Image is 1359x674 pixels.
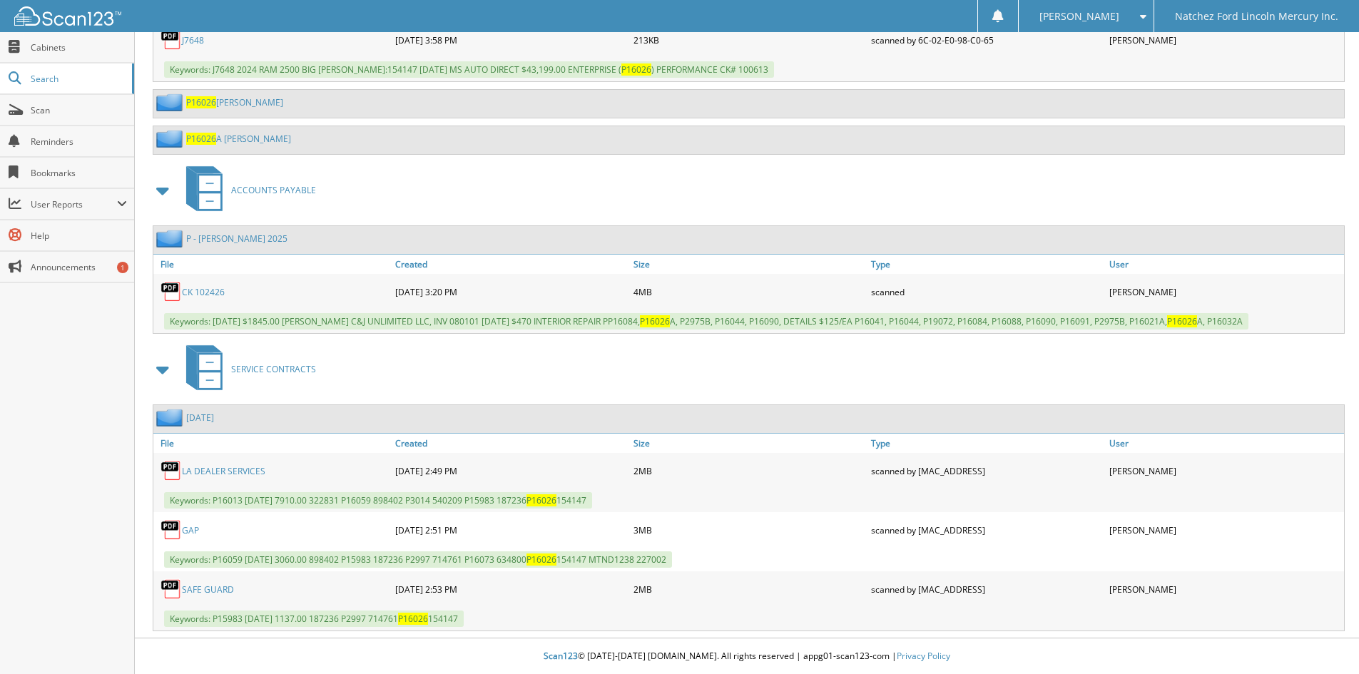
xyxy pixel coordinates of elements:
[867,516,1106,544] div: scanned by [MAC_ADDRESS]
[161,578,182,600] img: PDF.png
[867,26,1106,54] div: scanned by 6C-02-E0-98-C0-65
[630,26,868,54] div: 213KB
[182,465,265,477] a: LA DEALER SERVICES
[398,613,428,625] span: P16026
[392,456,630,485] div: [DATE] 2:49 PM
[1106,575,1344,603] div: [PERSON_NAME]
[182,34,204,46] a: J7648
[630,255,868,274] a: Size
[1106,516,1344,544] div: [PERSON_NAME]
[31,73,125,85] span: Search
[867,255,1106,274] a: Type
[186,96,283,108] a: P16026[PERSON_NAME]
[153,434,392,453] a: File
[1106,277,1344,306] div: [PERSON_NAME]
[630,434,868,453] a: Size
[392,516,630,544] div: [DATE] 2:51 PM
[182,583,234,596] a: SAFE GUARD
[630,516,868,544] div: 3MB
[14,6,121,26] img: scan123-logo-white.svg
[117,262,128,273] div: 1
[31,104,127,116] span: Scan
[164,492,592,509] span: Keywords: P16013 [DATE] 7910.00 322831 P16059 898402 P3014 540209 P15983 187236 154147
[164,551,672,568] span: Keywords: P16059 [DATE] 3060.00 898402 P15983 187236 P2997 714761 P16073 634800 154147 MTND1238 2...
[156,93,186,111] img: folder2.png
[178,162,316,218] a: ACCOUNTS PAYABLE
[153,255,392,274] a: File
[31,261,127,273] span: Announcements
[231,184,316,196] span: ACCOUNTS PAYABLE
[186,133,216,145] span: P16026
[392,255,630,274] a: Created
[867,434,1106,453] a: Type
[640,315,670,327] span: P16026
[526,553,556,566] span: P16026
[1039,12,1119,21] span: [PERSON_NAME]
[1175,12,1338,21] span: Natchez Ford Lincoln Mercury Inc.
[182,524,199,536] a: GAP
[1106,434,1344,453] a: User
[1288,606,1359,674] iframe: Chat Widget
[544,650,578,662] span: Scan123
[630,575,868,603] div: 2MB
[186,96,216,108] span: P16026
[867,575,1106,603] div: scanned by [MAC_ADDRESS]
[164,313,1248,330] span: Keywords: [DATE] $1845.00 [PERSON_NAME] C&J UNLIMITED LLC, INV 080101 [DATE] $470 INTERIOR REPAIR...
[135,639,1359,674] div: © [DATE]-[DATE] [DOMAIN_NAME]. All rights reserved | appg01-scan123-com |
[164,61,774,78] span: Keywords: J7648 2024 RAM 2500 BIG [PERSON_NAME]:154147 [DATE] MS AUTO DIRECT $43,199.00 ENTERPRIS...
[392,575,630,603] div: [DATE] 2:53 PM
[164,611,464,627] span: Keywords: P15983 [DATE] 1137.00 187236 P2997 714761 154147
[161,281,182,302] img: PDF.png
[1106,255,1344,274] a: User
[31,41,127,53] span: Cabinets
[31,136,127,148] span: Reminders
[630,277,868,306] div: 4MB
[867,277,1106,306] div: scanned
[1106,26,1344,54] div: [PERSON_NAME]
[897,650,950,662] a: Privacy Policy
[186,133,291,145] a: P16026A [PERSON_NAME]
[156,409,186,427] img: folder2.png
[31,230,127,242] span: Help
[392,434,630,453] a: Created
[392,277,630,306] div: [DATE] 3:20 PM
[161,29,182,51] img: PDF.png
[526,494,556,506] span: P16026
[621,63,651,76] span: P16026
[186,233,287,245] a: P - [PERSON_NAME] 2025
[186,412,214,424] a: [DATE]
[231,363,316,375] span: SERVICE CONTRACTS
[182,286,225,298] a: CK 102426
[1106,456,1344,485] div: [PERSON_NAME]
[156,130,186,148] img: folder2.png
[161,460,182,481] img: PDF.png
[161,519,182,541] img: PDF.png
[392,26,630,54] div: [DATE] 3:58 PM
[178,341,316,397] a: SERVICE CONTRACTS
[156,230,186,247] img: folder2.png
[31,167,127,179] span: Bookmarks
[31,198,117,210] span: User Reports
[630,456,868,485] div: 2MB
[1167,315,1197,327] span: P16026
[867,456,1106,485] div: scanned by [MAC_ADDRESS]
